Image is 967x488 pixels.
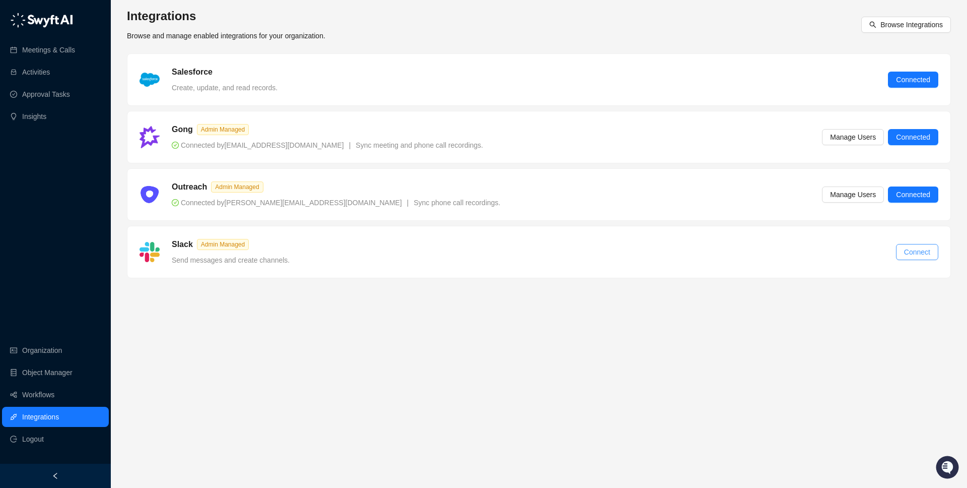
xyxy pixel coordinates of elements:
[197,124,249,135] span: Admin Managed
[356,141,483,149] span: Sync meeting and phone call recordings.
[861,17,951,33] button: Browse Integrations
[20,141,37,151] span: Docs
[197,239,249,250] span: Admin Managed
[22,62,50,82] a: Activities
[896,189,930,200] span: Connected
[896,132,930,143] span: Connected
[100,166,122,173] span: Pylon
[22,106,46,127] a: Insights
[904,247,930,258] span: Connect
[211,181,263,193] span: Admin Managed
[127,8,325,24] h3: Integrations
[6,137,41,155] a: 📚Docs
[172,124,193,136] h5: Gong
[10,13,73,28] img: logo-05li4sbe.png
[41,137,82,155] a: 📶Status
[172,84,278,92] span: Create, update, and read records.
[349,141,351,149] span: |
[172,199,179,206] span: check-circle
[52,472,59,479] span: left
[896,244,938,260] button: Connect
[55,141,78,151] span: Status
[822,129,884,145] button: Manage Users
[869,21,876,28] span: search
[22,340,62,360] a: Organization
[22,407,59,427] a: Integrations
[172,181,207,193] h5: Outreach
[10,91,28,109] img: 5124521997842_fc6d7dfcefe973c2e489_88.png
[172,256,290,264] span: Send messages and create channels.
[172,142,179,149] span: check-circle
[22,429,44,449] span: Logout
[140,242,160,262] img: slack-Cn3INd-T.png
[140,185,160,205] img: ix+ea6nV3o2uKgAAAABJRU5ErkJggg==
[172,238,193,251] h5: Slack
[888,129,938,145] button: Connected
[22,362,73,383] a: Object Manager
[10,436,17,443] span: logout
[413,199,500,207] span: Sync phone call recordings.
[888,187,938,203] button: Connected
[830,189,876,200] span: Manage Users
[45,142,53,150] div: 📶
[22,40,75,60] a: Meetings & Calls
[10,40,183,56] p: Welcome 👋
[10,10,30,30] img: Swyft AI
[34,101,131,109] div: We're offline, we'll be back soon
[171,94,183,106] button: Start new chat
[830,132,876,143] span: Manage Users
[407,199,409,207] span: |
[888,72,938,88] button: Connected
[22,84,70,104] a: Approval Tasks
[34,91,165,101] div: Start new chat
[22,385,54,405] a: Workflows
[140,126,160,148] img: gong-Dwh8HbPa.png
[172,141,344,149] span: Connected by [EMAIL_ADDRESS][DOMAIN_NAME]
[172,199,402,207] span: Connected by [PERSON_NAME][EMAIL_ADDRESS][DOMAIN_NAME]
[880,19,943,30] span: Browse Integrations
[10,56,183,73] h2: How can we help?
[822,187,884,203] button: Manage Users
[10,142,18,150] div: 📚
[896,74,930,85] span: Connected
[140,73,160,87] img: salesforce-ChMvK6Xa.png
[172,66,213,78] h5: Salesforce
[71,165,122,173] a: Powered byPylon
[127,32,325,40] span: Browse and manage enabled integrations for your organization.
[935,455,962,482] iframe: Open customer support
